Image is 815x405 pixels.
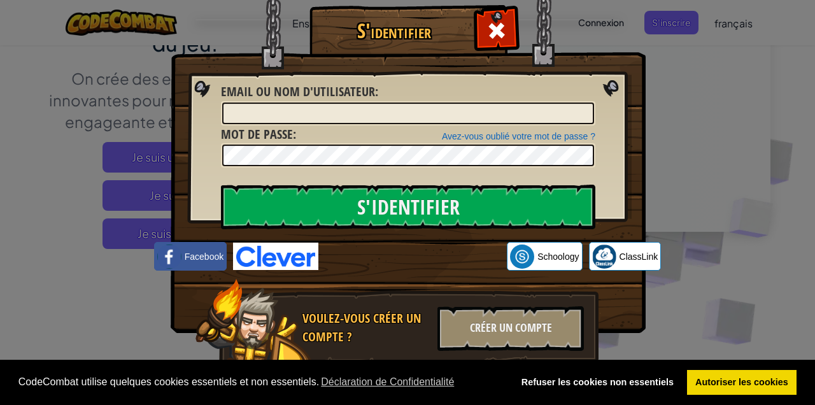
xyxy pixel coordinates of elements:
span: Email ou nom d'utilisateur [221,83,375,100]
span: Mot de passe [221,125,293,143]
label: : [221,83,378,101]
a: allow cookies [687,370,797,395]
span: Schoology [537,250,579,263]
div: Créer un compte [437,306,584,351]
span: CodeCombat utilise quelques cookies essentiels et non essentiels. [18,373,502,392]
span: Facebook [185,250,223,263]
h1: S'identifier [313,20,475,42]
div: Voulez-vous créer un compte ? [302,309,430,346]
img: schoology.png [510,245,534,269]
span: ClassLink [620,250,658,263]
input: S'identifier [221,185,595,229]
label: : [221,125,296,144]
img: facebook_small.png [157,245,181,269]
iframe: Bouton "Se connecter avec Google" [318,243,507,271]
a: deny cookies [513,370,682,395]
a: learn more about cookies [319,373,456,392]
img: classlink-logo-small.png [592,245,616,269]
img: clever-logo-blue.png [233,243,318,270]
a: Avez-vous oublié votre mot de passe ? [442,131,595,141]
